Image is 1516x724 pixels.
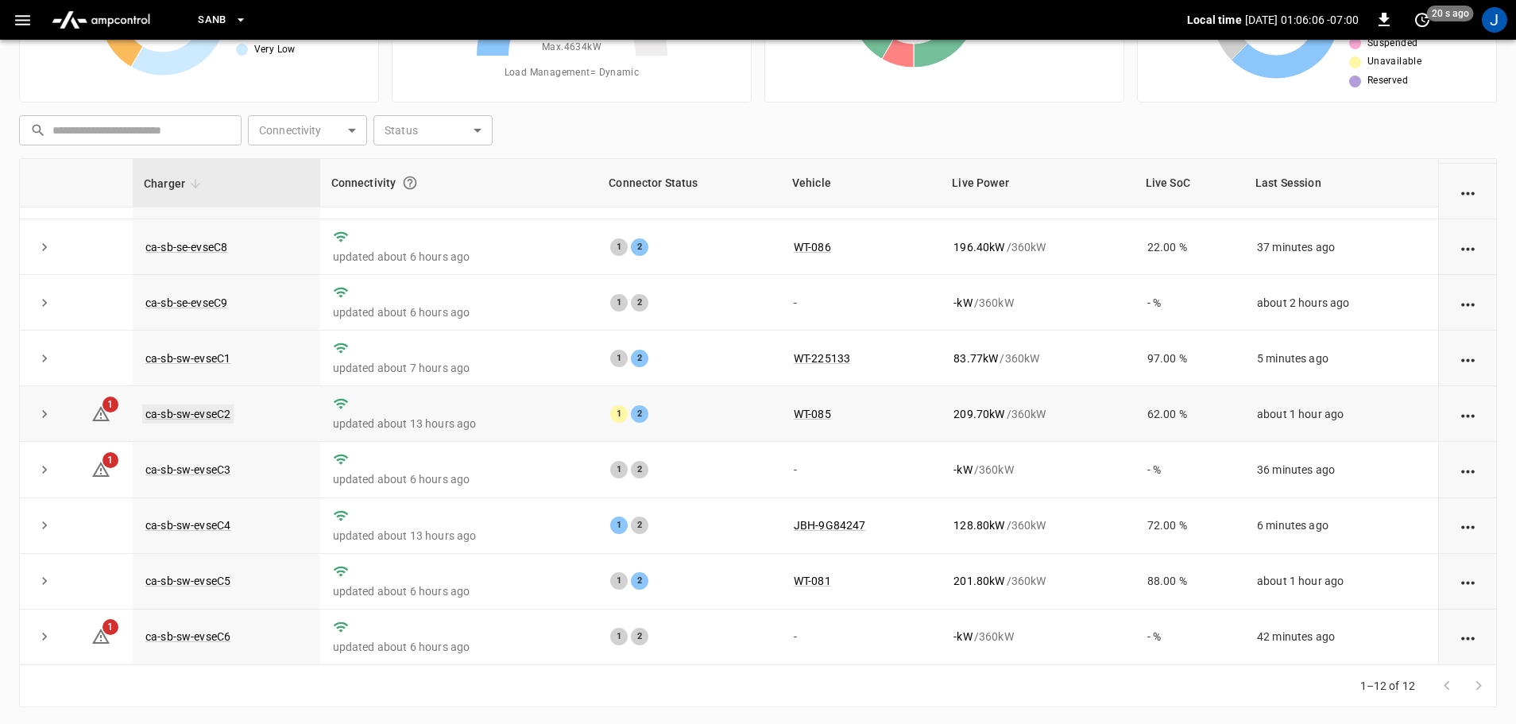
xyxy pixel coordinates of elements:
p: 1–12 of 12 [1360,678,1416,694]
td: 36 minutes ago [1244,442,1438,498]
td: - [781,442,941,498]
span: SanB [198,11,226,29]
button: expand row [33,458,56,482]
div: 1 [610,238,628,256]
div: 2 [631,405,648,423]
div: 1 [610,628,628,645]
td: - [781,610,941,665]
div: 2 [631,572,648,590]
p: updated about 6 hours ago [333,471,586,487]
button: expand row [33,402,56,426]
p: 209.70 kW [953,406,1004,422]
td: 62.00 % [1135,386,1244,442]
a: WT-086 [794,241,831,254]
p: - kW [953,462,972,478]
p: 83.77 kW [953,350,998,366]
a: WT-225133 [794,352,850,365]
p: Local time [1187,12,1242,28]
th: Connector Status [598,159,781,207]
p: updated about 7 hours ago [333,360,586,376]
td: 6 minutes ago [1244,498,1438,554]
div: action cell options [1458,462,1478,478]
a: 1 [91,463,110,475]
div: 2 [631,517,648,534]
div: action cell options [1458,350,1478,366]
a: ca-sb-sw-evseC3 [145,463,230,476]
div: / 360 kW [953,462,1121,478]
a: ca-sb-sw-evseC1 [145,352,230,365]
span: Very Low [254,42,296,58]
div: 1 [610,461,628,478]
a: ca-sb-sw-evseC6 [145,630,230,643]
button: expand row [33,235,56,259]
p: updated about 6 hours ago [333,639,586,655]
div: / 360 kW [953,406,1121,422]
a: ca-sb-se-evseC9 [145,296,227,309]
span: Max. 4634 kW [542,40,601,56]
a: WT-081 [794,575,831,587]
div: Connectivity [331,168,587,197]
td: about 1 hour ago [1244,554,1438,610]
th: Live SoC [1135,159,1244,207]
span: Reserved [1367,73,1408,89]
button: expand row [33,569,56,593]
div: 1 [610,294,628,312]
div: 2 [631,350,648,367]
div: / 360 kW [953,629,1121,645]
img: ampcontrol.io logo [45,5,157,35]
span: Suspended [1367,36,1418,52]
div: 1 [610,350,628,367]
div: 1 [610,517,628,534]
td: 5 minutes ago [1244,331,1438,386]
a: 1 [91,629,110,642]
div: / 360 kW [953,295,1121,311]
th: Vehicle [781,159,941,207]
div: action cell options [1458,517,1478,533]
div: / 360 kW [953,573,1121,589]
div: 2 [631,628,648,645]
span: Unavailable [1367,54,1421,70]
td: about 2 hours ago [1244,275,1438,331]
button: expand row [33,291,56,315]
td: 37 minutes ago [1244,219,1438,275]
div: action cell options [1458,184,1478,199]
td: about 1 hour ago [1244,386,1438,442]
td: 42 minutes ago [1244,610,1438,665]
span: 1 [102,452,118,468]
button: SanB [191,5,253,36]
a: ca-sb-sw-evseC5 [145,575,230,587]
span: Load Management = Dynamic [505,65,640,81]
div: / 360 kW [953,350,1121,366]
td: 97.00 % [1135,331,1244,386]
p: 128.80 kW [953,517,1004,533]
button: expand row [33,347,56,370]
p: [DATE] 01:06:06 -07:00 [1245,12,1359,28]
div: 2 [631,294,648,312]
a: ca-sb-sw-evseC2 [142,405,234,424]
a: 1 [91,407,110,420]
div: action cell options [1458,573,1478,589]
th: Live Power [941,159,1134,207]
th: Last Session [1244,159,1438,207]
button: expand row [33,625,56,649]
span: 1 [102,397,118,412]
td: 22.00 % [1135,219,1244,275]
td: 88.00 % [1135,554,1244,610]
a: JBH-9G84247 [794,519,866,532]
div: action cell options [1458,295,1478,311]
div: action cell options [1458,406,1478,422]
span: 20 s ago [1427,6,1474,21]
td: - % [1135,275,1244,331]
div: / 360 kW [953,517,1121,533]
p: updated about 6 hours ago [333,304,586,320]
p: 196.40 kW [953,239,1004,255]
div: profile-icon [1482,7,1507,33]
button: Connection between the charger and our software. [396,168,424,197]
p: updated about 6 hours ago [333,249,586,265]
p: updated about 13 hours ago [333,528,586,544]
a: ca-sb-sw-evseC4 [145,519,230,532]
span: 1 [102,619,118,635]
div: 1 [610,572,628,590]
a: ca-sb-se-evseC8 [145,241,227,254]
p: updated about 6 hours ago [333,583,586,599]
